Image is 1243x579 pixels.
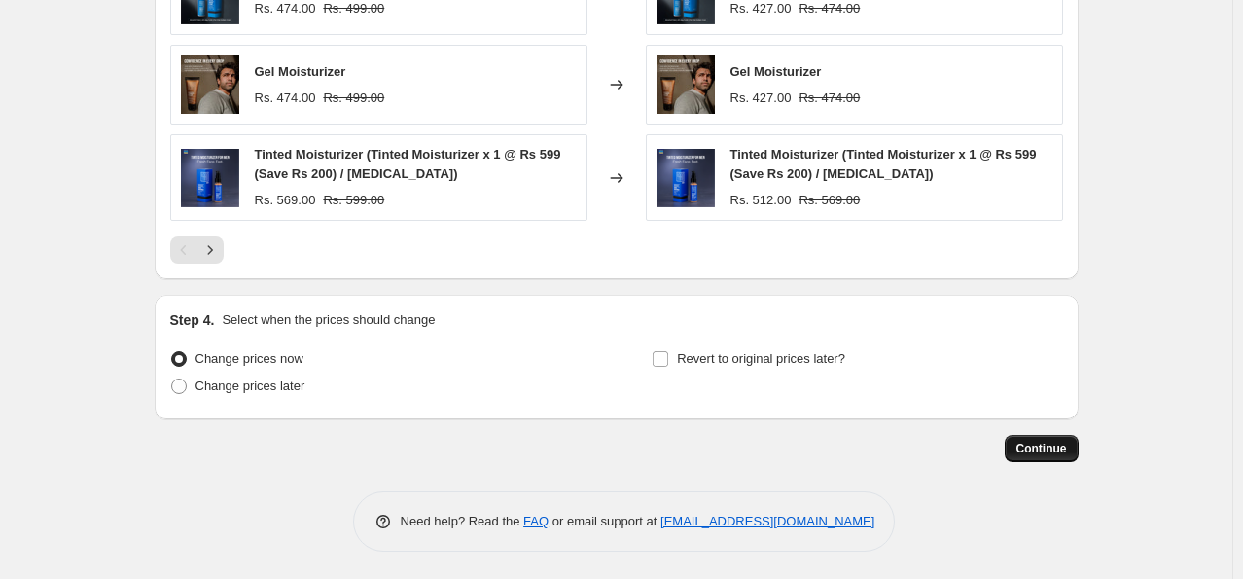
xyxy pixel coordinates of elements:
img: 02_1fae4b59-c26e-49c6-a133-edd37af12d85_80x.webp [657,55,715,114]
button: Continue [1005,435,1079,462]
img: Group1171279359_80x.webp [181,149,239,207]
nav: Pagination [170,236,224,264]
strike: Rs. 499.00 [323,89,384,108]
span: Tinted Moisturizer (Tinted Moisturizer x 1 @ Rs 599 (Save Rs 200) / [MEDICAL_DATA]) [730,147,1037,181]
div: Rs. 474.00 [255,89,316,108]
div: Rs. 569.00 [255,191,316,210]
h2: Step 4. [170,310,215,330]
div: Rs. 427.00 [730,89,792,108]
span: or email support at [549,514,660,528]
span: Continue [1016,441,1067,456]
span: Change prices now [195,351,303,366]
span: Gel Moisturizer [730,64,822,79]
span: Tinted Moisturizer (Tinted Moisturizer x 1 @ Rs 599 (Save Rs 200) / [MEDICAL_DATA]) [255,147,561,181]
span: Gel Moisturizer [255,64,346,79]
p: Select when the prices should change [222,310,435,330]
a: FAQ [523,514,549,528]
strike: Rs. 599.00 [323,191,384,210]
strike: Rs. 569.00 [799,191,860,210]
img: 02_1fae4b59-c26e-49c6-a133-edd37af12d85_80x.webp [181,55,239,114]
span: Revert to original prices later? [677,351,845,366]
button: Next [196,236,224,264]
span: Change prices later [195,379,305,393]
div: Rs. 512.00 [730,191,792,210]
span: Need help? Read the [401,514,524,528]
img: Group1171279359_80x.webp [657,149,715,207]
a: [EMAIL_ADDRESS][DOMAIN_NAME] [660,514,874,528]
strike: Rs. 474.00 [799,89,860,108]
